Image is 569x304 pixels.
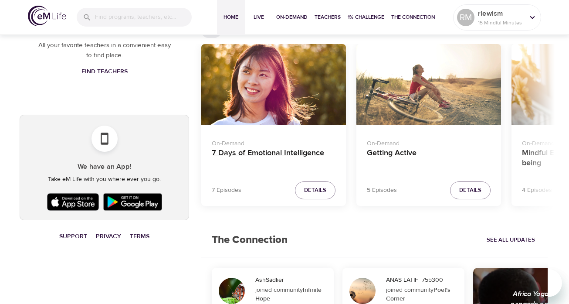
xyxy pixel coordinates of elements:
[201,44,346,126] button: 7 Days of Emotional Intelligence
[276,13,308,22] span: On-Demand
[96,232,121,240] a: Privacy
[386,276,461,284] div: ANAS LATIF_75b300
[78,64,131,80] a: Find Teachers
[27,175,182,184] p: Take eM Life with you where ever you go.
[450,181,491,199] button: Details
[522,186,552,195] p: 4 Episodes
[212,136,335,148] p: On-Demand
[534,269,562,297] iframe: Button to launch messaging window
[255,276,330,284] div: AshSadlier
[255,286,328,303] div: joined community
[248,13,269,22] span: Live
[91,231,92,243] li: ·
[220,13,241,22] span: Home
[386,286,450,303] strong: Poet's Corner
[487,235,535,245] span: See All Updates
[59,232,87,240] a: Support
[295,181,335,199] button: Details
[386,286,459,303] div: joined community
[348,13,384,22] span: 1% Challenge
[45,191,102,213] img: Apple App Store
[20,231,189,243] nav: breadcrumb
[28,6,66,26] img: logo
[459,185,481,195] span: Details
[212,186,241,195] p: 7 Episodes
[304,185,326,195] span: Details
[356,44,501,126] button: Getting Active
[212,148,335,169] h4: 7 Days of Emotional Intelligence
[81,66,128,77] span: Find Teachers
[27,162,182,171] h5: We have an App!
[391,13,435,22] span: The Connection
[130,232,149,240] a: Terms
[478,19,524,27] p: 15 Mindful Minutes
[37,41,172,60] p: All your favorite teachers in a convienient easy to find place.
[484,233,537,247] a: See All Updates
[101,191,164,213] img: Google Play Store
[367,186,397,195] p: 5 Episodes
[125,231,126,243] li: ·
[367,148,491,169] h4: Getting Active
[95,8,192,27] input: Find programs, teachers, etc...
[478,8,524,19] p: rlewism
[367,136,491,148] p: On-Demand
[315,13,341,22] span: Teachers
[457,9,474,26] div: RM
[201,223,298,257] h2: The Connection
[255,286,322,303] strong: Infinite Hope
